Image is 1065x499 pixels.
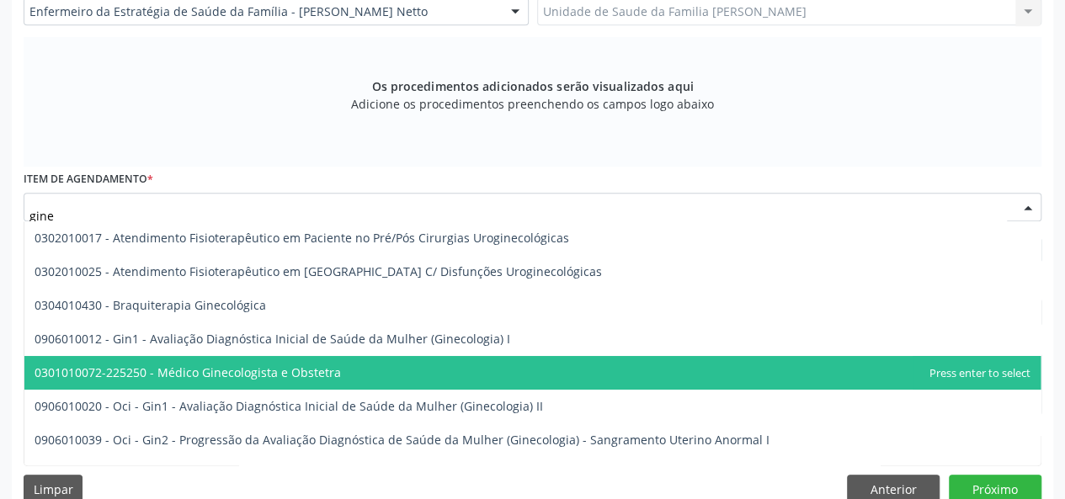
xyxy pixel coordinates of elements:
[35,432,769,448] span: 0906010039 - Oci - Gin2 - Progressão da Avaliação Diagnóstica de Saúde da Mulher (Ginecologia) - ...
[35,331,510,347] span: 0906010012 - Gin1 - Avaliação Diagnóstica Inicial de Saúde da Mulher (Ginecologia) I
[351,95,714,113] span: Adicione os procedimentos preenchendo os campos logo abaixo
[35,465,769,481] span: 0906010047 - Oci - Gin2 - Progressão da Avaliação Diagnóstica de Saúde da Mulher (Ginecologia)- S...
[29,3,494,20] span: Enfermeiro da Estratégia de Saúde da Família - [PERSON_NAME] Netto
[24,167,153,193] label: Item de agendamento
[35,230,569,246] span: 0302010017 - Atendimento Fisioterapêutico em Paciente no Pré/Pós Cirurgias Uroginecológicas
[371,77,693,95] span: Os procedimentos adicionados serão visualizados aqui
[35,297,266,313] span: 0304010430 - Braquiterapia Ginecológica
[35,364,341,380] span: 0301010072-225250 - Médico Ginecologista e Obstetra
[35,263,602,279] span: 0302010025 - Atendimento Fisioterapêutico em [GEOGRAPHIC_DATA] C/ Disfunções Uroginecológicas
[35,398,543,414] span: 0906010020 - Oci - Gin1 - Avaliação Diagnóstica Inicial de Saúde da Mulher (Ginecologia) II
[29,199,1007,232] input: Buscar por procedimento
